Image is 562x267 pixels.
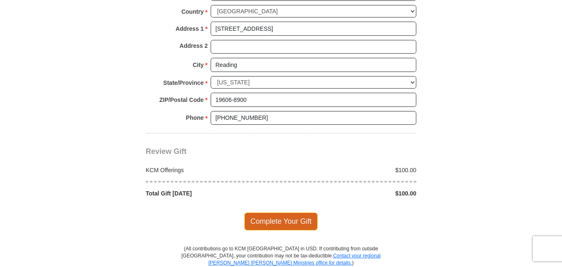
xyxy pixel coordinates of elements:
[163,77,204,89] strong: State/Province
[146,147,187,156] span: Review Gift
[176,23,204,35] strong: Address 1
[281,189,421,198] div: $100.00
[159,94,204,106] strong: ZIP/Postal Code
[281,166,421,174] div: $100.00
[142,166,281,174] div: KCM Offerings
[244,213,318,230] span: Complete Your Gift
[182,6,204,17] strong: Country
[193,59,204,71] strong: City
[142,189,281,198] div: Total Gift [DATE]
[186,112,204,124] strong: Phone
[179,40,208,52] strong: Address 2
[208,253,380,266] a: Contact your regional [PERSON_NAME] [PERSON_NAME] Ministries office for details.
